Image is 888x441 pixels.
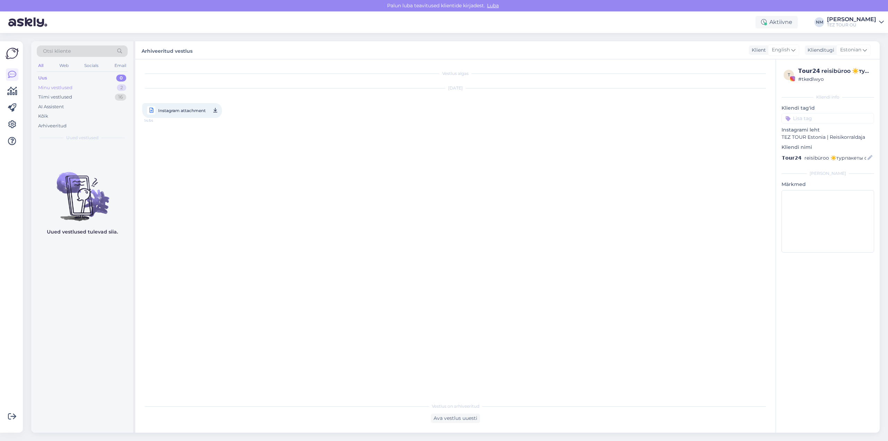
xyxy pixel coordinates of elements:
div: Vestlus algas [142,70,769,77]
img: Askly Logo [6,47,19,60]
p: Märkmed [782,181,874,188]
img: No chats [31,160,133,222]
div: Minu vestlused [38,84,72,91]
div: Ava vestlus uuesti [431,414,480,423]
div: # tkedlwyo [798,75,872,83]
span: 14:54 [144,116,170,125]
div: Socials [83,61,100,70]
span: t [788,72,790,77]
div: 2 [117,84,126,91]
div: 0 [116,75,126,82]
div: Tiimi vestlused [38,94,72,101]
a: [PERSON_NAME]TEZ TOUR OÜ [827,17,884,28]
div: 16 [115,94,126,101]
div: [PERSON_NAME] [827,17,876,22]
span: Estonian [840,46,861,54]
p: Kliendi nimi [782,144,874,151]
div: TEZ TOUR OÜ [827,22,876,28]
span: English [772,46,790,54]
p: Uued vestlused tulevad siia. [47,228,118,236]
div: [DATE] [142,85,769,91]
div: Klienditugi [805,46,834,54]
div: Email [113,61,128,70]
div: Kliendi info [782,94,874,100]
input: Lisa nimi [782,154,866,162]
div: [PERSON_NAME] [782,170,874,177]
div: 𝗧𝗼𝘂𝗿𝟮𝟰 reisibüroo ☀️турпакеты от всех туроператоров Эстонии🇪🇪 [798,67,872,75]
div: Arhiveeritud [38,122,67,129]
span: Instagram attachment [158,106,206,115]
span: Uued vestlused [66,135,99,141]
div: All [37,61,45,70]
span: Luba [485,2,501,9]
span: Otsi kliente [43,48,71,55]
span: Vestlus on arhiveeritud [432,403,479,409]
p: TEZ TOUR Estonia | Reisikorraldaja [782,134,874,141]
label: Arhiveeritud vestlus [142,45,193,55]
div: Kõik [38,113,48,120]
div: Web [58,61,70,70]
div: NM [814,17,824,27]
div: Klient [749,46,766,54]
a: Instagram attachment14:54 [142,103,222,118]
div: Uus [38,75,47,82]
input: Lisa tag [782,113,874,124]
p: Kliendi tag'id [782,104,874,112]
div: AI Assistent [38,103,64,110]
p: Instagrami leht [782,126,874,134]
div: Aktiivne [755,16,798,28]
